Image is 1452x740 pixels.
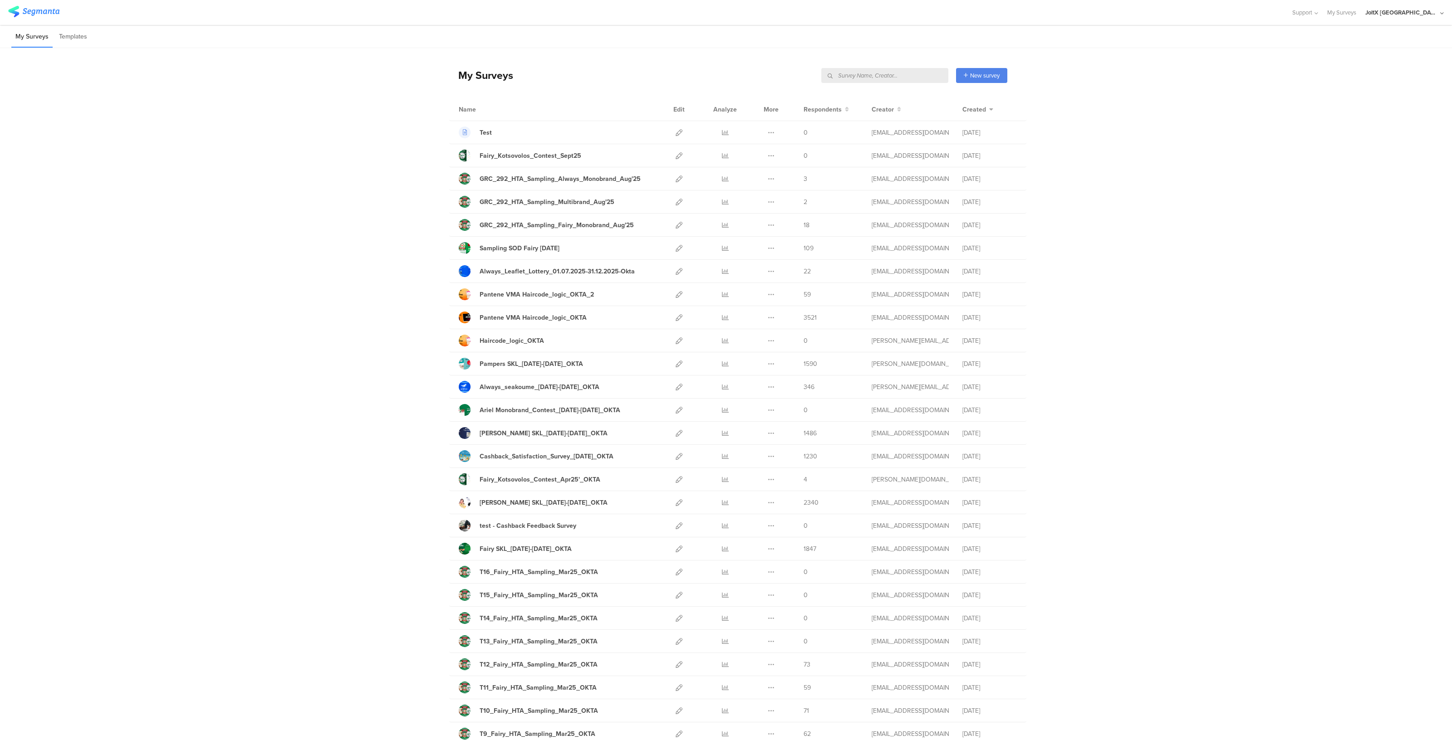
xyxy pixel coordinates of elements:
a: Test [459,127,492,138]
div: Ariel Monobrand_Contest_01May25-31May25_OKTA [480,405,620,415]
span: 0 [804,521,808,531]
span: 71 [804,706,809,716]
div: [DATE] [962,660,1017,669]
a: Ariel Monobrand_Contest_[DATE]-[DATE]_OKTA [459,404,620,416]
a: Cashback_Satisfaction_Survey_[DATE]_OKTA [459,450,613,462]
span: 0 [804,637,808,646]
div: baroutis.db@pg.com [872,452,949,461]
div: Gillette SKL_24April25-07May25_OKTA [480,428,608,438]
div: skora.es@pg.com [872,359,949,369]
div: baroutis.db@pg.com [872,521,949,531]
div: [DATE] [962,290,1017,299]
div: stavrositu.m@pg.com [872,567,949,577]
div: T14_Fairy_HTA_Sampling_Mar25_OKTA [480,613,598,623]
div: Pantene VMA Haircode_logic_OKTA [480,313,587,322]
span: 59 [804,683,811,692]
div: T12_Fairy_HTA_Sampling_Mar25_OKTA [480,660,598,669]
div: [DATE] [962,197,1017,207]
div: Fairy_Kotsovolos_Contest_Apr25'_OKTA [480,475,600,484]
div: Haircode_logic_OKTA [480,336,544,346]
a: Always_Leaflet_Lottery_01.07.2025-31.12.2025-Okta [459,265,635,277]
div: gheorghe.a.4@pg.com [872,174,949,184]
div: support@segmanta.com [872,128,949,137]
span: Created [962,105,986,114]
span: 346 [804,382,814,392]
div: stavrositu.m@pg.com [872,683,949,692]
span: 1847 [804,544,816,554]
span: New survey [970,71,1000,80]
div: [DATE] [962,637,1017,646]
div: [DATE] [962,313,1017,322]
a: T9_Fairy_HTA_Sampling_Mar25_OKTA [459,728,595,740]
a: T14_Fairy_HTA_Sampling_Mar25_OKTA [459,612,598,624]
div: stavrositu.m@pg.com [872,706,949,716]
div: Edit [669,98,689,121]
div: JoltX [GEOGRAPHIC_DATA] [1365,8,1438,17]
div: T10_Fairy_HTA_Sampling_Mar25_OKTA [480,706,598,716]
div: [DATE] [962,382,1017,392]
div: [DATE] [962,243,1017,253]
a: T12_Fairy_HTA_Sampling_Mar25_OKTA [459,658,598,670]
div: Always_seakoume_03May25-30June25_OKTA [480,382,599,392]
div: T15_Fairy_HTA_Sampling_Mar25_OKTA [480,590,598,600]
div: stavrositu.m@pg.com [872,590,949,600]
div: [DATE] [962,452,1017,461]
div: Analyze [711,98,739,121]
div: [DATE] [962,613,1017,623]
div: T11_Fairy_HTA_Sampling_Mar25_OKTA [480,683,597,692]
a: GRC_292_HTA_Sampling_Fairy_Monobrand_Aug'25 [459,219,634,231]
div: [DATE] [962,706,1017,716]
div: [DATE] [962,475,1017,484]
li: Templates [55,26,91,48]
div: T13_Fairy_HTA_Sampling_Mar25_OKTA [480,637,598,646]
span: 59 [804,290,811,299]
a: [PERSON_NAME] SKL_[DATE]-[DATE]_OKTA [459,497,608,508]
div: [DATE] [962,220,1017,230]
div: More [761,98,781,121]
div: [DATE] [962,359,1017,369]
div: T9_Fairy_HTA_Sampling_Mar25_OKTA [480,729,595,739]
a: Pantene VMA Haircode_logic_OKTA [459,312,587,323]
div: Pantene VMA Haircode_logic_OKTA_2 [480,290,594,299]
div: [DATE] [962,567,1017,577]
a: T13_Fairy_HTA_Sampling_Mar25_OKTA [459,635,598,647]
span: 2 [804,197,807,207]
span: 1590 [804,359,817,369]
button: Creator [872,105,901,114]
span: Support [1292,8,1312,17]
a: Fairy SKL_[DATE]-[DATE]_OKTA [459,543,572,555]
button: Created [962,105,993,114]
div: arvanitis.a@pg.com [872,382,949,392]
div: [DATE] [962,521,1017,531]
div: [DATE] [962,544,1017,554]
div: [DATE] [962,336,1017,346]
div: Cashback_Satisfaction_Survey_07April25_OKTA [480,452,613,461]
div: baroutis.db@pg.com [872,428,949,438]
a: Sampling SOD Fairy [DATE] [459,242,559,254]
a: T10_Fairy_HTA_Sampling_Mar25_OKTA [459,705,598,716]
div: stavrositu.m@pg.com [872,637,949,646]
div: betbeder.mb@pg.com [872,151,949,161]
div: [DATE] [962,729,1017,739]
a: Fairy_Kotsovolos_Contest_Apr25'_OKTA [459,473,600,485]
div: T16_Fairy_HTA_Sampling_Mar25_OKTA [480,567,598,577]
span: 22 [804,267,811,276]
div: stavrositu.m@pg.com [872,660,949,669]
div: gheorghe.a.4@pg.com [872,197,949,207]
div: Fairy SKL_20March25-02Apr25_OKTA [480,544,572,554]
div: betbeder.mb@pg.com [872,267,949,276]
div: [DATE] [962,174,1017,184]
div: [DATE] [962,683,1017,692]
a: T15_Fairy_HTA_Sampling_Mar25_OKTA [459,589,598,601]
li: My Surveys [11,26,53,48]
span: 4 [804,475,807,484]
div: stavrositu.m@pg.com [872,613,949,623]
span: 0 [804,590,808,600]
div: baroutis.db@pg.com [872,405,949,415]
div: [DATE] [962,151,1017,161]
div: stavrositu.m@pg.com [872,729,949,739]
span: 1230 [804,452,817,461]
div: GRC_292_HTA_Sampling_Fairy_Monobrand_Aug'25 [480,220,634,230]
div: [DATE] [962,405,1017,415]
div: Lenor SKL_24April25-07May25_OKTA [480,498,608,507]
